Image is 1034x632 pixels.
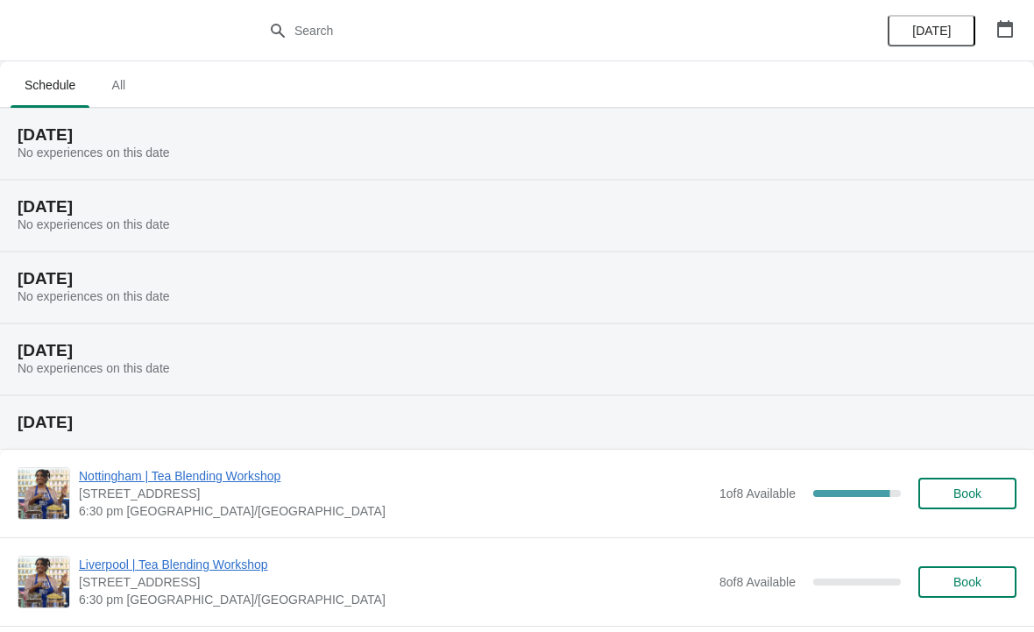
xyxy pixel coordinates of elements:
[918,478,1016,509] button: Book
[18,198,1016,216] h2: [DATE]
[18,289,170,303] span: No experiences on this date
[294,15,775,46] input: Search
[79,485,711,502] span: [STREET_ADDRESS]
[888,15,975,46] button: [DATE]
[18,557,69,607] img: Liverpool | Tea Blending Workshop | 106 Bold St, Liverpool , L1 4EZ | 6:30 pm Europe/London
[79,556,711,573] span: Liverpool | Tea Blending Workshop
[18,217,170,231] span: No experiences on this date
[953,575,981,589] span: Book
[18,342,1016,359] h2: [DATE]
[79,502,711,520] span: 6:30 pm [GEOGRAPHIC_DATA]/[GEOGRAPHIC_DATA]
[18,126,1016,144] h2: [DATE]
[79,591,711,608] span: 6:30 pm [GEOGRAPHIC_DATA]/[GEOGRAPHIC_DATA]
[719,575,796,589] span: 8 of 8 Available
[719,486,796,501] span: 1 of 8 Available
[96,69,140,101] span: All
[18,270,1016,288] h2: [DATE]
[18,468,69,519] img: Nottingham | Tea Blending Workshop | 24 Bridlesmith Gate, Nottingham NG1 2GQ, UK | 6:30 pm Europe...
[79,467,711,485] span: Nottingham | Tea Blending Workshop
[18,361,170,375] span: No experiences on this date
[912,24,951,38] span: [DATE]
[18,414,1016,431] h2: [DATE]
[953,486,981,501] span: Book
[11,69,89,101] span: Schedule
[918,566,1016,598] button: Book
[18,146,170,160] span: No experiences on this date
[79,573,711,591] span: [STREET_ADDRESS]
